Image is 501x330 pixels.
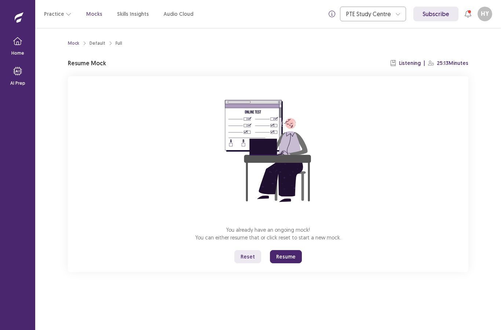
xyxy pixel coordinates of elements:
[86,10,102,18] a: Mocks
[68,40,122,47] nav: breadcrumb
[44,7,72,21] button: Practice
[399,59,421,67] p: Listening
[11,50,24,56] p: Home
[10,80,25,87] p: AI Prep
[89,40,105,47] div: Default
[270,250,302,263] button: Resume
[202,85,334,217] img: attend-mock
[195,226,341,241] p: You already have an ongoing mock! You can either resume that or click reset to start a new mock.
[478,7,492,21] button: HY
[116,40,122,47] div: Full
[346,7,392,21] div: PTE Study Centre
[413,7,458,21] a: Subscribe
[117,10,149,18] a: Skills Insights
[424,59,425,67] p: |
[325,7,339,21] button: info
[68,40,79,47] a: Mock
[68,59,106,67] p: Resume Mock
[437,59,468,67] p: 25:13 Minutes
[164,10,193,18] a: Audio Cloud
[234,250,261,263] button: Reset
